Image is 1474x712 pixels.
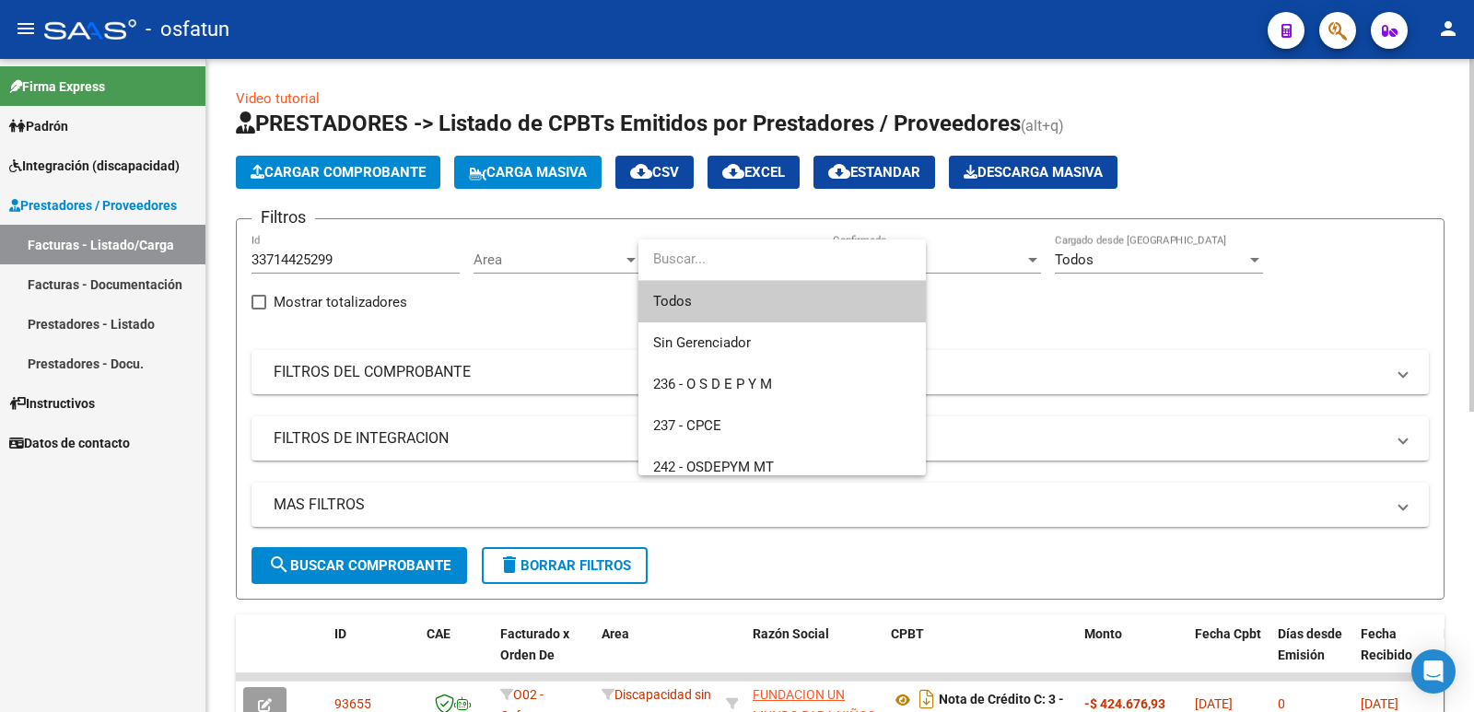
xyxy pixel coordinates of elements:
[653,281,911,322] span: Todos
[653,459,774,475] span: 242 - OSDEPYM MT
[653,417,721,434] span: 237 - CPCE
[653,376,772,392] span: 236 - O S D E P Y M
[1411,649,1456,694] div: Open Intercom Messenger
[653,334,751,351] span: Sin Gerenciador
[638,239,926,280] input: dropdown search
